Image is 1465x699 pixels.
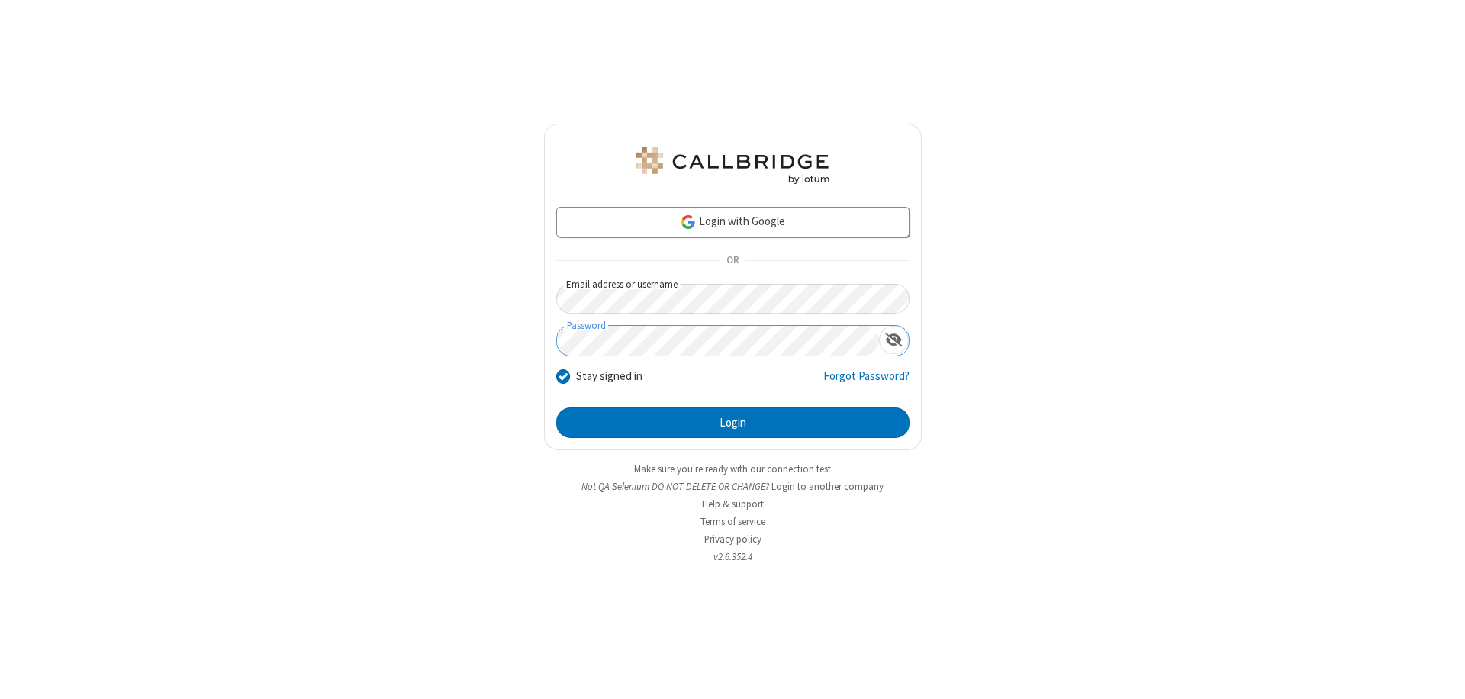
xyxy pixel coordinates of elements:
span: OR [720,250,745,272]
button: Login [556,407,910,438]
a: Forgot Password? [823,368,910,397]
img: google-icon.png [680,214,697,230]
a: Help & support [702,498,764,511]
input: Email address or username [556,284,910,314]
a: Login with Google [556,207,910,237]
a: Privacy policy [704,533,761,546]
li: v2.6.352.4 [544,549,922,564]
a: Make sure you're ready with our connection test [634,462,831,475]
div: Show password [879,326,909,354]
img: QA Selenium DO NOT DELETE OR CHANGE [633,147,832,184]
li: Not QA Selenium DO NOT DELETE OR CHANGE? [544,479,922,494]
label: Stay signed in [576,368,642,385]
button: Login to another company [771,479,884,494]
iframe: Chat [1427,659,1454,688]
input: Password [557,326,879,356]
a: Terms of service [700,515,765,528]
